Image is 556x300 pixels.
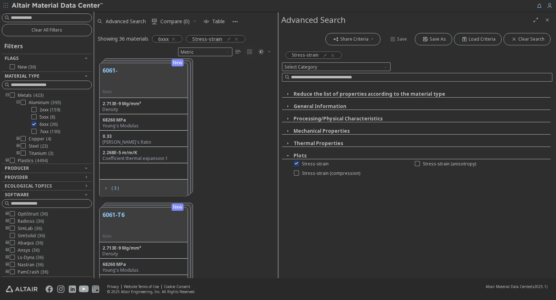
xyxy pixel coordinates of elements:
i:  [152,19,157,24]
span: Software [5,192,29,198]
button: Load Criteria [454,33,502,45]
button: Close [282,103,294,110]
div: 0.33 [102,133,185,139]
div: 6xxx [102,233,125,239]
button: Software [2,190,92,199]
span: Save As [430,36,446,42]
span: Provider [5,174,28,180]
span: Titanium [29,151,53,156]
button: Close [542,14,553,26]
button: ( 3 ) [100,181,122,196]
span: ( 423 ) [33,92,43,98]
div: 68260 MPa [102,262,185,267]
span: 2xxx [39,107,60,113]
div: Density [102,107,185,112]
span: ( 36 ) [36,262,43,268]
button: Clear Search [504,33,551,45]
span: Steel [29,143,48,149]
span: SimSolid [18,233,45,239]
i: toogle group [16,100,21,106]
i: toogle group [5,262,10,268]
button: Theme [256,46,274,58]
span: Save [397,36,407,42]
div: Young's Modulus [102,267,185,273]
button: Full Screen [530,14,542,26]
span: ( 190 ) [50,128,60,135]
button: Tile View [244,46,256,58]
button: Flags [2,54,92,63]
button: Plots [294,152,307,159]
span: ( 36 ) [41,269,48,275]
span: ( 3 ) [111,186,119,190]
button: Material Type [2,72,92,81]
span: ( 159 ) [50,107,60,113]
span: Table [212,19,225,24]
span: Copper [29,136,51,142]
span: Radioss [18,218,44,224]
a: Cookie Consent [164,284,190,289]
div: 2.268E-5 m/m/K [102,150,185,156]
span: ( 393 ) [51,99,61,106]
span: ( 8 ) [50,114,55,120]
div: [PERSON_NAME]'s Ratio [102,139,185,145]
span: Material Type [5,73,39,79]
button: Reduce the list of properties according to the material type [294,91,445,97]
span: Ansys [18,247,39,253]
div: Density [102,251,185,257]
span: Plastics [18,158,48,164]
div: Coefficient thermal expansion 1 [102,156,185,161]
div: Showing 36 materials [98,35,148,42]
span: ( 36 ) [32,247,39,253]
span: New [18,64,36,70]
button: Thermal Properties [294,140,343,147]
span: ( 36 ) [35,240,43,246]
i: toogle group [5,93,10,98]
span: Stress-strain (anisotropy) [423,161,476,167]
span: Stress-strain [292,52,319,58]
i:  [247,49,253,55]
div: Unit System [178,48,232,56]
button: Close [282,140,294,147]
div: New [172,204,184,211]
a: Privacy [107,284,119,289]
i: toogle group [5,218,10,224]
button: Share Criteria [325,33,380,45]
span: 6xxx [39,122,58,127]
span: 5xxx [39,114,55,120]
div: © 2025 Altair Engineering, Inc. All Rights Reserved. [107,289,195,294]
span: Select Category [282,62,391,71]
i: toogle group [5,240,10,246]
span: PamCrash [18,269,48,275]
i: toogle group [5,255,10,260]
span: Metric [178,48,232,56]
button: 6061-T6 [102,210,125,233]
span: ( 36 ) [40,211,48,217]
span: Producer [5,165,29,171]
button: Mechanical Properties [294,128,350,134]
i:  [258,49,264,55]
span: ( 36 ) [36,254,43,260]
span: Altair Material Data Center [486,284,531,289]
button: Provider [2,173,92,182]
span: ( 36 ) [28,64,36,70]
div: 0.33 [102,278,185,284]
i: toogle group [5,158,10,164]
div: 2.713E-9 Mg/mm³ [102,245,185,251]
span: OptiStruct [18,211,48,217]
i: toogle group [5,211,10,217]
button: Table View [232,46,244,58]
i: toogle group [16,136,21,142]
button: Save As [415,33,452,45]
div: New [172,59,184,66]
button: Close [282,128,294,134]
span: ( 36 ) [37,233,45,239]
div: (v2025.1) [486,284,547,289]
div: 6xxx [102,89,118,95]
div: grid [94,58,278,279]
span: Stress-strain [302,161,329,167]
span: Abaqus [18,240,43,246]
span: Flags [5,55,18,61]
span: Aluminum [29,100,61,106]
button: Save [382,33,413,45]
span: Stress-strain [192,36,222,42]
